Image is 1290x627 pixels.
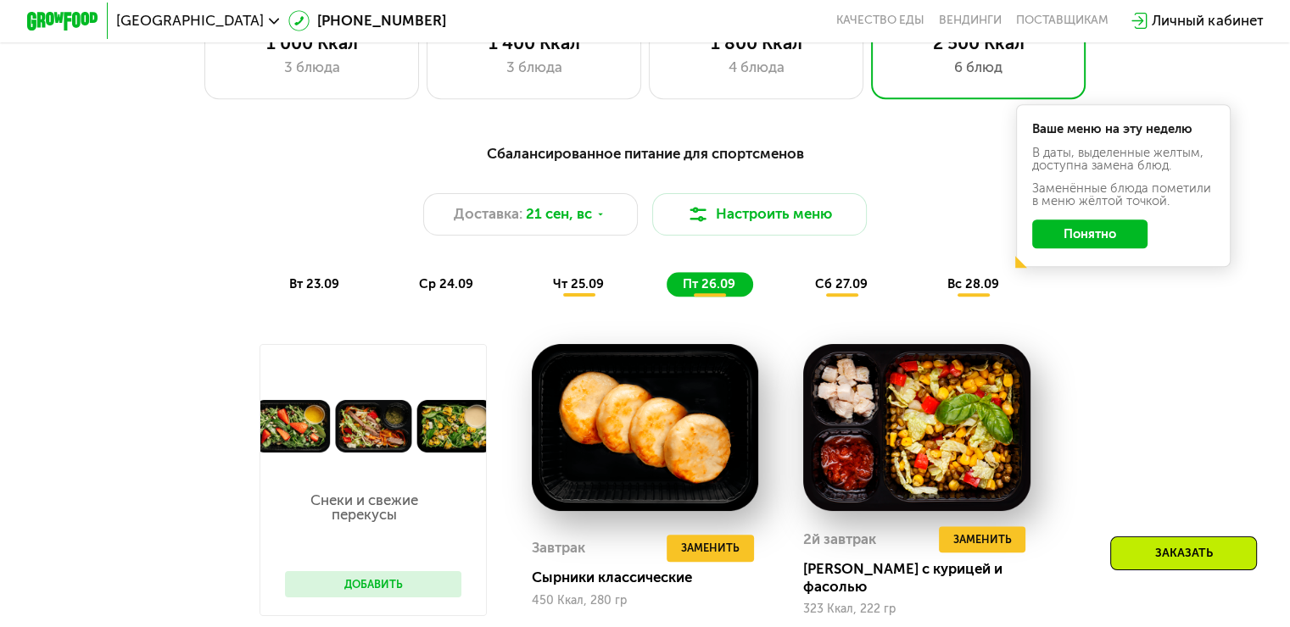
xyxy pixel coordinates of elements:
div: [PERSON_NAME] с курицей и фасолью [803,560,1044,596]
div: поставщикам [1016,14,1109,28]
div: 2 500 Ккал [890,32,1067,53]
span: чт 25.09 [553,276,604,291]
div: Сырники классические [532,569,773,586]
div: 1 000 Ккал [223,32,400,53]
div: 1 400 Ккал [445,32,623,53]
div: 2й завтрак [803,526,876,553]
div: В даты, выделенные желтым, доступна замена блюд. [1032,147,1215,172]
div: 3 блюда [445,57,623,78]
span: ср 24.09 [419,276,473,291]
span: [GEOGRAPHIC_DATA] [116,14,264,28]
div: Заменённые блюда пометили в меню жёлтой точкой. [1032,182,1215,208]
div: Завтрак [532,535,585,562]
button: Понятно [1032,219,1148,248]
div: 3 блюда [223,57,400,78]
div: 323 Ккал, 222 гр [803,602,1030,616]
a: Качество еды [836,14,924,28]
button: Добавить [285,571,461,598]
button: Заменить [667,535,754,562]
div: 450 Ккал, 280 гр [532,594,759,608]
span: 21 сен, вс [526,203,592,225]
span: пт 26.09 [683,276,735,291]
div: Личный кабинет [1152,10,1263,31]
div: Ваше меню на эту неделю [1032,123,1215,136]
a: [PHONE_NUMBER] [288,10,446,31]
span: Доставка: [454,203,522,225]
div: 1 800 Ккал [667,32,845,53]
button: Заменить [939,526,1026,553]
div: 6 блюд [890,57,1067,78]
span: Заменить [681,539,740,557]
div: Сбалансированное питание для спортсменов [114,142,1176,164]
span: вс 28.09 [947,276,999,291]
button: Настроить меню [652,193,868,236]
div: Заказать [1110,536,1257,570]
a: Вендинги [939,14,1002,28]
p: Снеки и свежие перекусы [285,493,444,522]
span: Заменить [952,530,1011,548]
span: сб 27.09 [815,276,868,291]
span: вт 23.09 [289,276,339,291]
div: 4 блюда [667,57,845,78]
